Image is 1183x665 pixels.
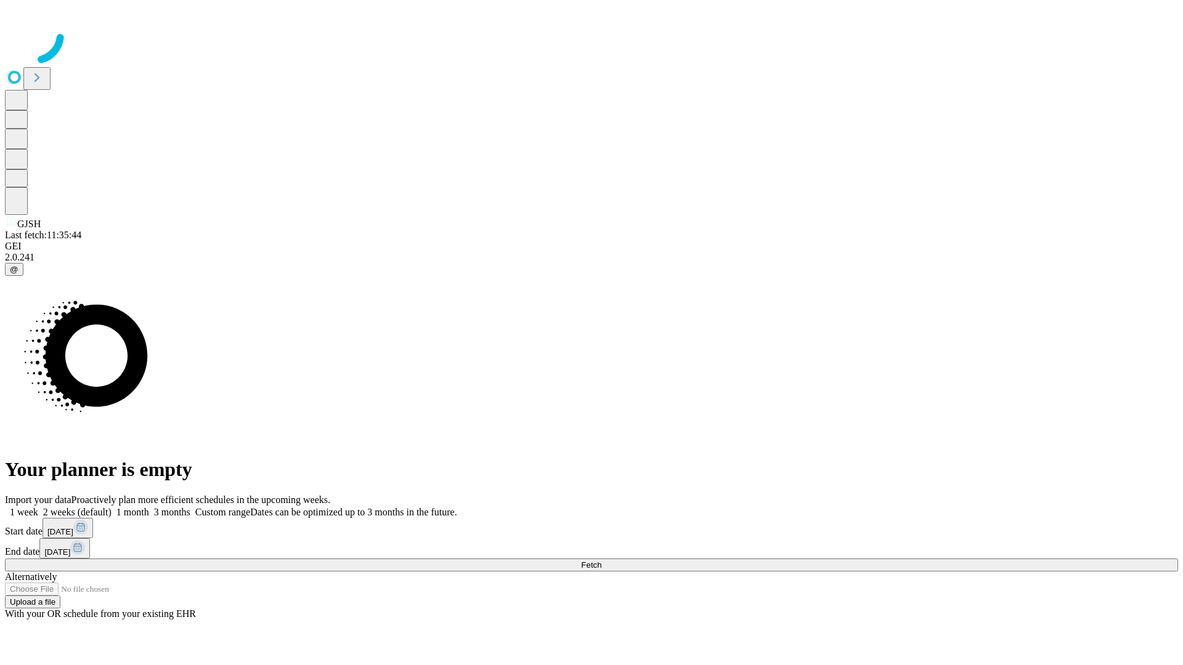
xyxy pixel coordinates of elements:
[154,507,190,517] span: 3 months
[195,507,250,517] span: Custom range
[5,608,196,619] span: With your OR schedule from your existing EHR
[5,458,1178,481] h1: Your planner is empty
[47,527,73,536] span: [DATE]
[250,507,457,517] span: Dates can be optimized up to 3 months in the future.
[5,558,1178,571] button: Fetch
[71,494,330,505] span: Proactively plan more efficient schedules in the upcoming weeks.
[5,241,1178,252] div: GEI
[5,494,71,505] span: Import your data
[5,230,81,240] span: Last fetch: 11:35:44
[10,265,18,274] span: @
[10,507,38,517] span: 1 week
[43,507,112,517] span: 2 weeks (default)
[5,518,1178,538] div: Start date
[39,538,90,558] button: [DATE]
[5,538,1178,558] div: End date
[17,219,41,229] span: GJSH
[5,571,57,582] span: Alternatively
[44,547,70,557] span: [DATE]
[116,507,149,517] span: 1 month
[5,595,60,608] button: Upload a file
[5,252,1178,263] div: 2.0.241
[581,560,601,570] span: Fetch
[5,263,23,276] button: @
[43,518,93,538] button: [DATE]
